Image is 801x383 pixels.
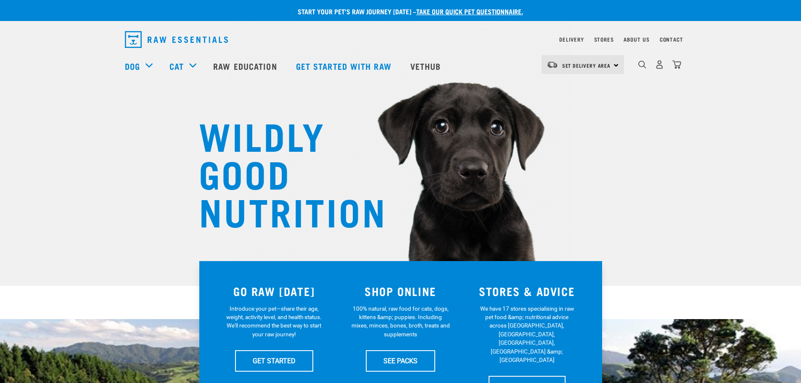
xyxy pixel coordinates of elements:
[478,304,576,365] p: We have 17 stores specialising in raw pet food &amp; nutritional advice across [GEOGRAPHIC_DATA],...
[594,38,614,41] a: Stores
[562,64,611,67] span: Set Delivery Area
[199,116,367,229] h1: WILDLY GOOD NUTRITION
[351,304,450,339] p: 100% natural, raw food for cats, dogs, kittens &amp; puppies. Including mixes, minces, bones, bro...
[216,285,333,298] h3: GO RAW [DATE]
[205,49,287,83] a: Raw Education
[624,38,649,41] a: About Us
[638,61,646,69] img: home-icon-1@2x.png
[118,28,683,51] nav: dropdown navigation
[660,38,683,41] a: Contact
[169,60,184,72] a: Cat
[342,285,459,298] h3: SHOP ONLINE
[655,60,664,69] img: user.png
[559,38,584,41] a: Delivery
[125,31,228,48] img: Raw Essentials Logo
[288,49,402,83] a: Get started with Raw
[672,60,681,69] img: home-icon@2x.png
[125,60,140,72] a: Dog
[416,9,523,13] a: take our quick pet questionnaire.
[402,49,452,83] a: Vethub
[235,350,313,371] a: GET STARTED
[366,350,435,371] a: SEE PACKS
[469,285,585,298] h3: STORES & ADVICE
[547,61,558,69] img: van-moving.png
[225,304,323,339] p: Introduce your pet—share their age, weight, activity level, and health status. We'll recommend th...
